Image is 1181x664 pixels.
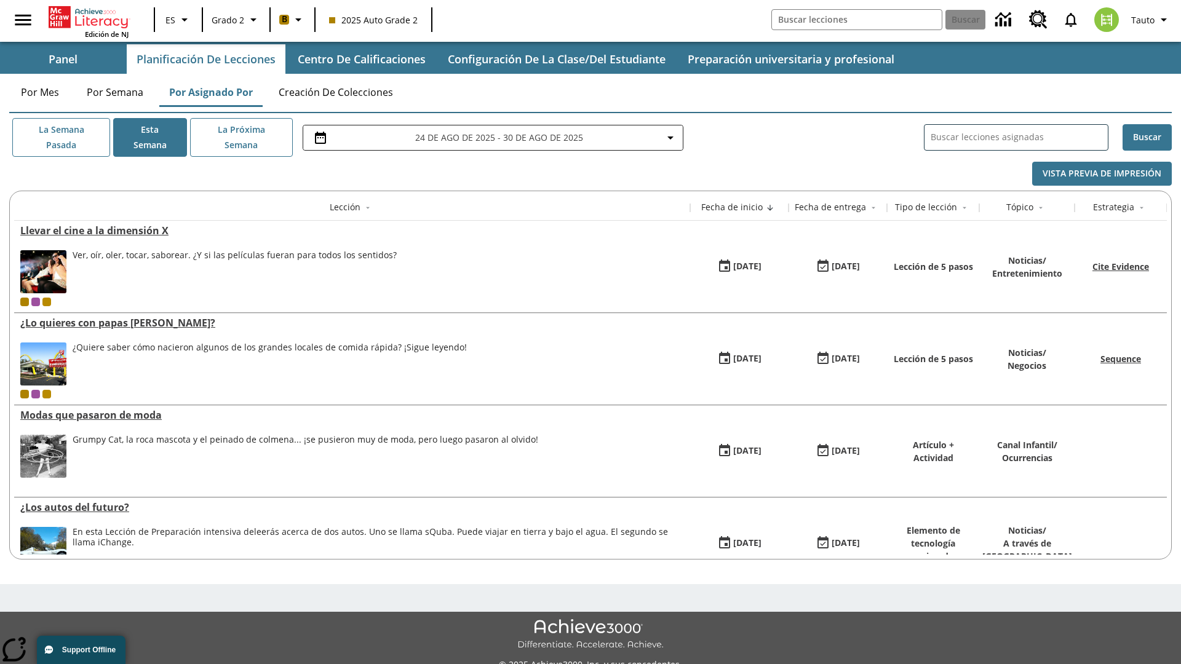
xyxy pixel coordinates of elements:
button: La próxima semana [190,118,293,157]
a: Modas que pasaron de moda, Lecciones [20,408,684,422]
div: Clase actual [20,390,29,398]
a: Cite Evidence [1092,261,1149,272]
p: Negocios [1008,359,1046,372]
button: Sort [1134,200,1149,215]
div: Grumpy Cat, la roca mascota y el peinado de colmena... ¡se pusieron muy de moda, pero luego pasar... [73,435,538,478]
a: Portada [49,5,129,30]
a: ¿Lo quieres con papas fritas?, Lecciones [20,316,684,330]
button: 07/03/26: Último día en que podrá accederse la lección [811,347,864,371]
a: Llevar el cine a la dimensión X, Lecciones [20,224,684,237]
a: Notificaciones [1055,4,1087,36]
div: [DATE] [733,443,761,459]
button: Support Offline [37,636,125,664]
span: New 2025 class [42,390,51,398]
button: 08/24/25: Último día en que podrá accederse la lección [811,255,864,279]
span: ¿Quiere saber cómo nacieron algunos de los grandes locales de comida rápida? ¡Sigue leyendo! [73,342,467,385]
img: Achieve3000 Differentiate Accelerate Achieve [517,619,664,650]
button: Lenguaje: ES, Selecciona un idioma [159,9,198,31]
button: Boost El color de la clase es anaranjado claro. Cambiar el color de la clase. [274,9,311,31]
button: 07/01/25: Primer día en que estuvo disponible la lección [713,532,766,555]
img: El panel situado frente a los asientos rocía con agua nebulizada al feliz público en un cine equi... [20,250,66,293]
button: 06/30/26: Último día en que podrá accederse la lección [811,440,864,463]
button: Escoja un nuevo avatar [1087,4,1126,36]
div: OL 2025 Auto Grade 3 [31,390,40,398]
div: Portada [49,4,129,39]
p: Canal Infantil / [997,438,1057,451]
p: Noticias / [992,254,1062,267]
div: ¿Quiere saber cómo nacieron algunos de los grandes locales de comida rápida? ¡Sigue leyendo! [73,342,467,353]
a: Centro de recursos, Se abrirá en una pestaña nueva. [1022,3,1055,36]
p: Elemento de tecnología mejorada [893,524,973,563]
span: Grado 2 [212,14,244,26]
div: En esta Lección de Preparación intensiva de [73,527,684,548]
p: Lección de 5 pasos [894,260,973,273]
button: Buscar [1123,124,1172,151]
input: Buscar campo [772,10,942,30]
a: Centro de información [988,3,1022,37]
div: [DATE] [733,351,761,366]
button: Preparación universitaria y profesional [678,44,904,74]
p: Entretenimiento [992,267,1062,280]
testabrev: leerás acerca de dos autos. Uno se llama sQuba. Puede viajar en tierra y bajo el agua. El segundo... [73,526,668,548]
span: B [282,12,287,27]
button: Por asignado por [159,77,263,107]
div: [DATE] [832,443,860,459]
button: 08/18/25: Primer día en que estuvo disponible la lección [713,255,766,279]
img: Un automóvil de alta tecnología flotando en el agua. [20,527,66,570]
button: Panel [1,44,124,74]
button: Seleccione el intervalo de fechas opción del menú [308,130,678,145]
div: Llevar el cine a la dimensión X [20,224,684,237]
button: Grado: Grado 2, Elige un grado [207,9,266,31]
button: Planificación de lecciones [127,44,285,74]
div: [DATE] [832,536,860,551]
button: Sort [957,200,972,215]
div: Modas que pasaron de moda [20,408,684,422]
div: Tipo de lección [895,201,957,213]
p: Artículo + Actividad [893,438,973,464]
button: Esta semana [113,118,187,157]
a: Sequence [1100,353,1141,365]
div: [DATE] [832,259,860,274]
p: Noticias / [1008,346,1046,359]
div: Tópico [1006,201,1033,213]
div: Fecha de entrega [795,201,866,213]
div: Fecha de inicio [701,201,763,213]
img: foto en blanco y negro de una chica haciendo girar unos hula-hulas en la década de 1950 [20,435,66,478]
button: 07/26/25: Primer día en que estuvo disponible la lección [713,347,766,371]
button: Abrir el menú lateral [5,2,41,38]
p: Ocurrencias [997,451,1057,464]
button: Por semana [77,77,153,107]
svg: Collapse Date Range Filter [663,130,678,145]
button: 07/19/25: Primer día en que estuvo disponible la lección [713,440,766,463]
div: Ver, oír, oler, tocar, saborear. ¿Y si las películas fueran para todos los sentidos? [73,250,397,293]
p: Noticias / [982,524,1072,537]
a: ¿Los autos del futuro? , Lecciones [20,500,684,514]
span: New 2025 class [42,298,51,306]
div: ¿Lo quieres con papas fritas? [20,316,684,330]
button: 08/01/26: Último día en que podrá accederse la lección [811,532,864,555]
button: Perfil/Configuración [1126,9,1176,31]
span: ES [165,14,175,26]
span: Edición de NJ [85,30,129,39]
div: OL 2025 Auto Grade 3 [31,298,40,306]
span: Tauto [1131,14,1155,26]
div: En esta Lección de Preparación intensiva de leerás acerca de dos autos. Uno se llama sQuba. Puede... [73,527,684,570]
input: Buscar lecciones asignadas [931,128,1108,146]
div: Clase actual [20,298,29,306]
button: Creación de colecciones [269,77,403,107]
img: Uno de los primeros locales de McDonald's, con el icónico letrero rojo y los arcos amarillos. [20,342,66,385]
img: avatar image [1094,7,1119,32]
button: Sort [763,200,777,215]
div: [DATE] [733,259,761,274]
button: Configuración de la clase/del estudiante [438,44,675,74]
button: Sort [866,200,881,215]
button: Sort [360,200,375,215]
span: Support Offline [62,646,116,654]
div: Ver, oír, oler, tocar, saborear. ¿Y si las películas fueran para todos los sentidos? [73,250,397,261]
